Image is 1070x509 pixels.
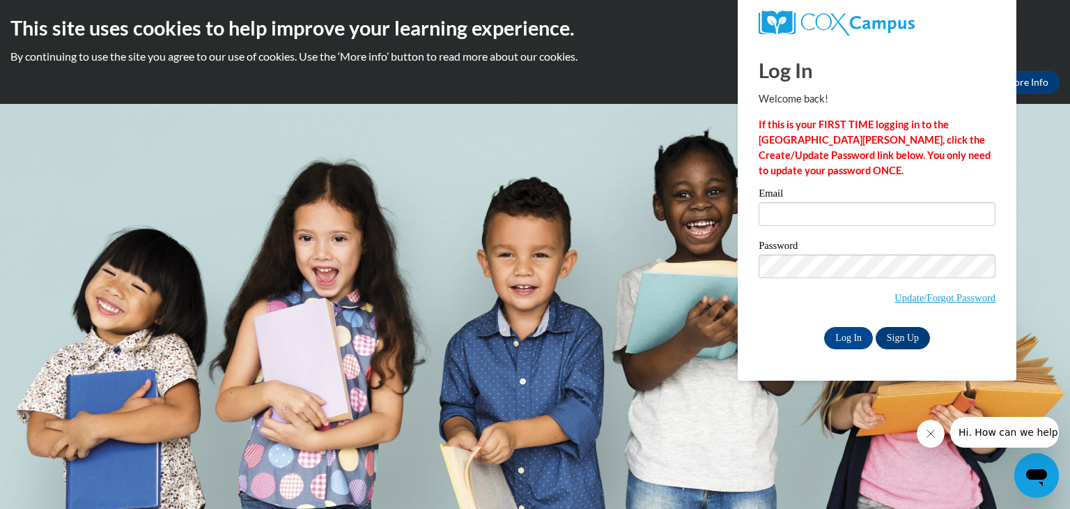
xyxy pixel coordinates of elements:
[759,119,991,176] strong: If this is your FIRST TIME logging in to the [GEOGRAPHIC_DATA][PERSON_NAME], click the Create/Upd...
[759,241,995,254] label: Password
[8,10,113,21] span: Hi. How can we help?
[759,10,995,36] a: COX Campus
[876,327,930,349] a: Sign Up
[10,14,1060,42] h2: This site uses cookies to help improve your learning experience.
[824,327,873,349] input: Log In
[759,91,995,107] p: Welcome back!
[917,420,945,448] iframe: Close message
[759,56,995,84] h1: Log In
[1014,453,1059,498] iframe: Button to launch messaging window
[950,417,1059,448] iframe: Message from company
[994,71,1060,93] a: More Info
[10,49,1060,64] p: By continuing to use the site you agree to our use of cookies. Use the ‘More info’ button to read...
[759,10,915,36] img: COX Campus
[894,292,995,303] a: Update/Forgot Password
[759,188,995,202] label: Email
